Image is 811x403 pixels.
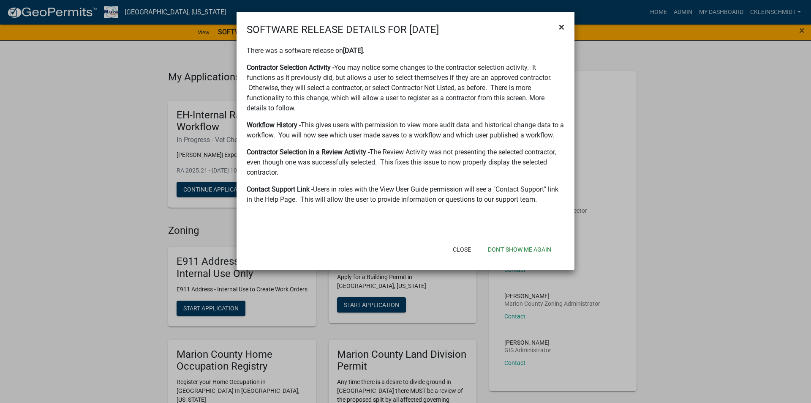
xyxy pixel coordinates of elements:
[247,148,370,156] strong: Contractor Selection in a Review Activity -
[446,242,478,257] button: Close
[247,63,564,113] p: You may notice some changes to the contractor selection activity. It functions as it previously d...
[247,121,301,129] strong: Workflow History -
[481,242,558,257] button: Don't show me again
[552,15,571,39] button: Close
[247,120,564,140] p: This gives users with permission to view more audit data and historical change data to a workflow...
[247,22,439,37] h4: SOFTWARE RELEASE DETAILS FOR [DATE]
[559,21,564,33] span: ×
[247,63,334,71] strong: Contractor Selection Activity -
[247,46,564,56] p: There was a software release on .
[247,185,313,193] strong: Contact Support Link -
[247,147,564,178] p: The Review Activity was not presenting the selected contractor, even though one was successfully ...
[247,184,564,205] p: Users in roles with the View User Guide permission will see a "Contact Support" link in the Help ...
[343,47,363,55] strong: [DATE]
